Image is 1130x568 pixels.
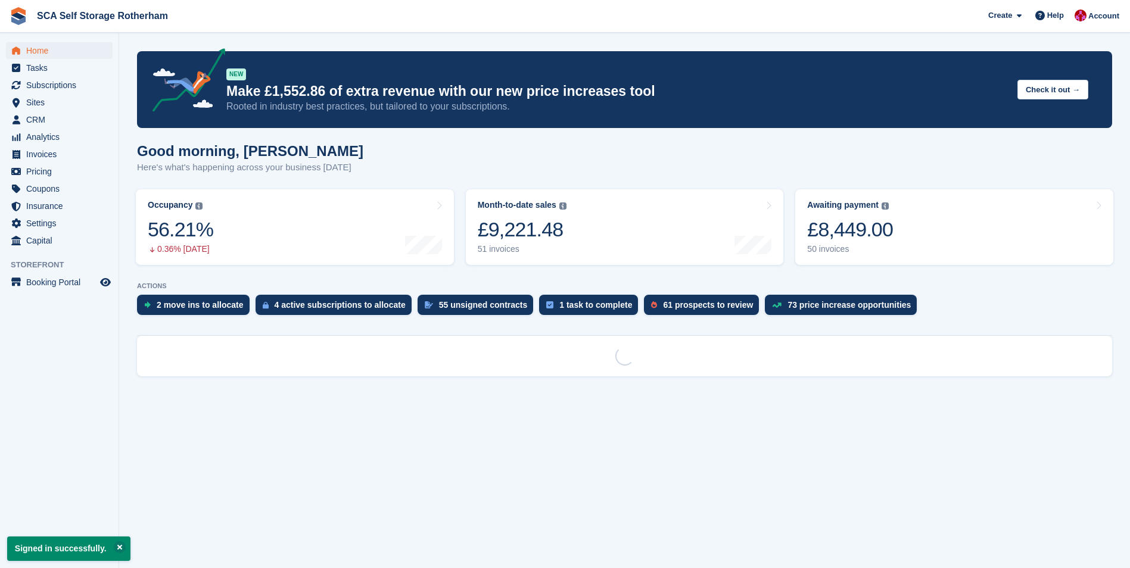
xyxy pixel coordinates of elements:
div: 73 price increase opportunities [787,300,911,310]
div: 51 invoices [478,244,566,254]
a: 55 unsigned contracts [418,295,540,321]
a: SCA Self Storage Rotherham [32,6,173,26]
span: Coupons [26,180,98,197]
div: 0.36% [DATE] [148,244,213,254]
span: CRM [26,111,98,128]
a: 4 active subscriptions to allocate [256,295,418,321]
a: menu [6,111,113,128]
a: Preview store [98,275,113,289]
a: Awaiting payment £8,449.00 50 invoices [795,189,1113,265]
a: menu [6,198,113,214]
p: Rooted in industry best practices, but tailored to your subscriptions. [226,100,1008,113]
span: Booking Portal [26,274,98,291]
img: icon-info-grey-7440780725fd019a000dd9b08b2336e03edf1995a4989e88bcd33f0948082b44.svg [882,202,889,210]
div: Occupancy [148,200,192,210]
div: 56.21% [148,217,213,242]
p: ACTIONS [137,282,1112,290]
a: 73 price increase opportunities [765,295,923,321]
button: Check it out → [1017,80,1088,99]
a: menu [6,77,113,93]
img: active_subscription_to_allocate_icon-d502201f5373d7db506a760aba3b589e785aa758c864c3986d89f69b8ff3... [263,301,269,309]
h1: Good morning, [PERSON_NAME] [137,143,363,159]
a: menu [6,163,113,180]
span: Help [1047,10,1064,21]
a: Occupancy 56.21% 0.36% [DATE] [136,189,454,265]
img: Thomas Webb [1075,10,1087,21]
a: menu [6,274,113,291]
img: contract_signature_icon-13c848040528278c33f63329250d36e43548de30e8caae1d1a13099fd9432cc5.svg [425,301,433,308]
span: Account [1088,10,1119,22]
span: Tasks [26,60,98,76]
span: Create [988,10,1012,21]
p: Here's what's happening across your business [DATE] [137,161,363,174]
a: Month-to-date sales £9,221.48 51 invoices [466,189,784,265]
a: menu [6,146,113,163]
a: 1 task to complete [539,295,644,321]
div: 1 task to complete [559,300,632,310]
span: Subscriptions [26,77,98,93]
p: Signed in successfully. [7,536,130,561]
div: NEW [226,68,246,80]
a: menu [6,215,113,232]
img: prospect-51fa495bee0391a8d652442698ab0144808aea92771e9ea1ae160a38d050c398.svg [651,301,657,308]
div: Month-to-date sales [478,200,556,210]
img: icon-info-grey-7440780725fd019a000dd9b08b2336e03edf1995a4989e88bcd33f0948082b44.svg [559,202,566,210]
span: Storefront [11,259,119,271]
div: 2 move ins to allocate [157,300,244,310]
span: Settings [26,215,98,232]
img: move_ins_to_allocate_icon-fdf77a2bb77ea45bf5b3d319d69a93e2d87916cf1d5bf7949dd705db3b84f3ca.svg [144,301,151,308]
a: 61 prospects to review [644,295,765,321]
a: menu [6,180,113,197]
span: Pricing [26,163,98,180]
img: price-adjustments-announcement-icon-8257ccfd72463d97f412b2fc003d46551f7dbcb40ab6d574587a9cd5c0d94... [142,48,226,116]
a: menu [6,60,113,76]
img: price_increase_opportunities-93ffe204e8149a01c8c9dc8f82e8f89637d9d84a8eef4429ea346261dce0b2c0.svg [772,302,782,308]
div: 50 invoices [807,244,893,254]
img: icon-info-grey-7440780725fd019a000dd9b08b2336e03edf1995a4989e88bcd33f0948082b44.svg [195,202,203,210]
div: £8,449.00 [807,217,893,242]
div: 61 prospects to review [663,300,753,310]
a: menu [6,232,113,249]
img: stora-icon-8386f47178a22dfd0bd8f6a31ec36ba5ce8667c1dd55bd0f319d3a0aa187defe.svg [10,7,27,25]
a: menu [6,94,113,111]
span: Capital [26,232,98,249]
div: 55 unsigned contracts [439,300,528,310]
p: Make £1,552.86 of extra revenue with our new price increases tool [226,83,1008,100]
span: Invoices [26,146,98,163]
a: menu [6,129,113,145]
img: task-75834270c22a3079a89374b754ae025e5fb1db73e45f91037f5363f120a921f8.svg [546,301,553,308]
span: Home [26,42,98,59]
span: Sites [26,94,98,111]
span: Insurance [26,198,98,214]
a: menu [6,42,113,59]
a: 2 move ins to allocate [137,295,256,321]
div: 4 active subscriptions to allocate [275,300,406,310]
div: Awaiting payment [807,200,879,210]
div: £9,221.48 [478,217,566,242]
span: Analytics [26,129,98,145]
